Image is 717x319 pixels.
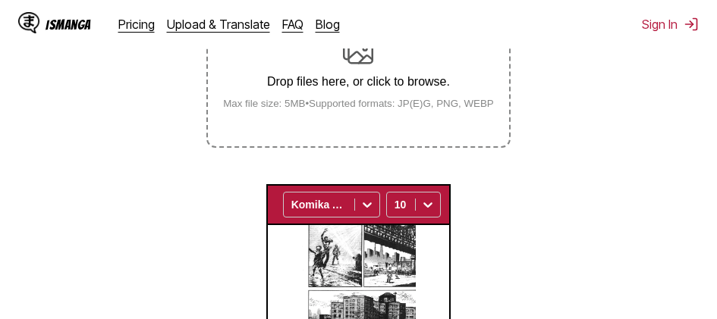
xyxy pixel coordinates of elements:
p: Drop files here, or click to browse. [211,75,506,89]
a: FAQ [282,17,303,32]
button: Sign In [642,17,699,32]
small: Max file size: 5MB • Supported formats: JP(E)G, PNG, WEBP [211,98,506,109]
img: IsManga Logo [18,12,39,33]
a: Pricing [118,17,155,32]
a: Upload & Translate [167,17,270,32]
div: IsManga [46,17,91,32]
a: Blog [316,17,340,32]
a: IsManga LogoIsManga [18,12,118,36]
img: Sign out [684,17,699,32]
